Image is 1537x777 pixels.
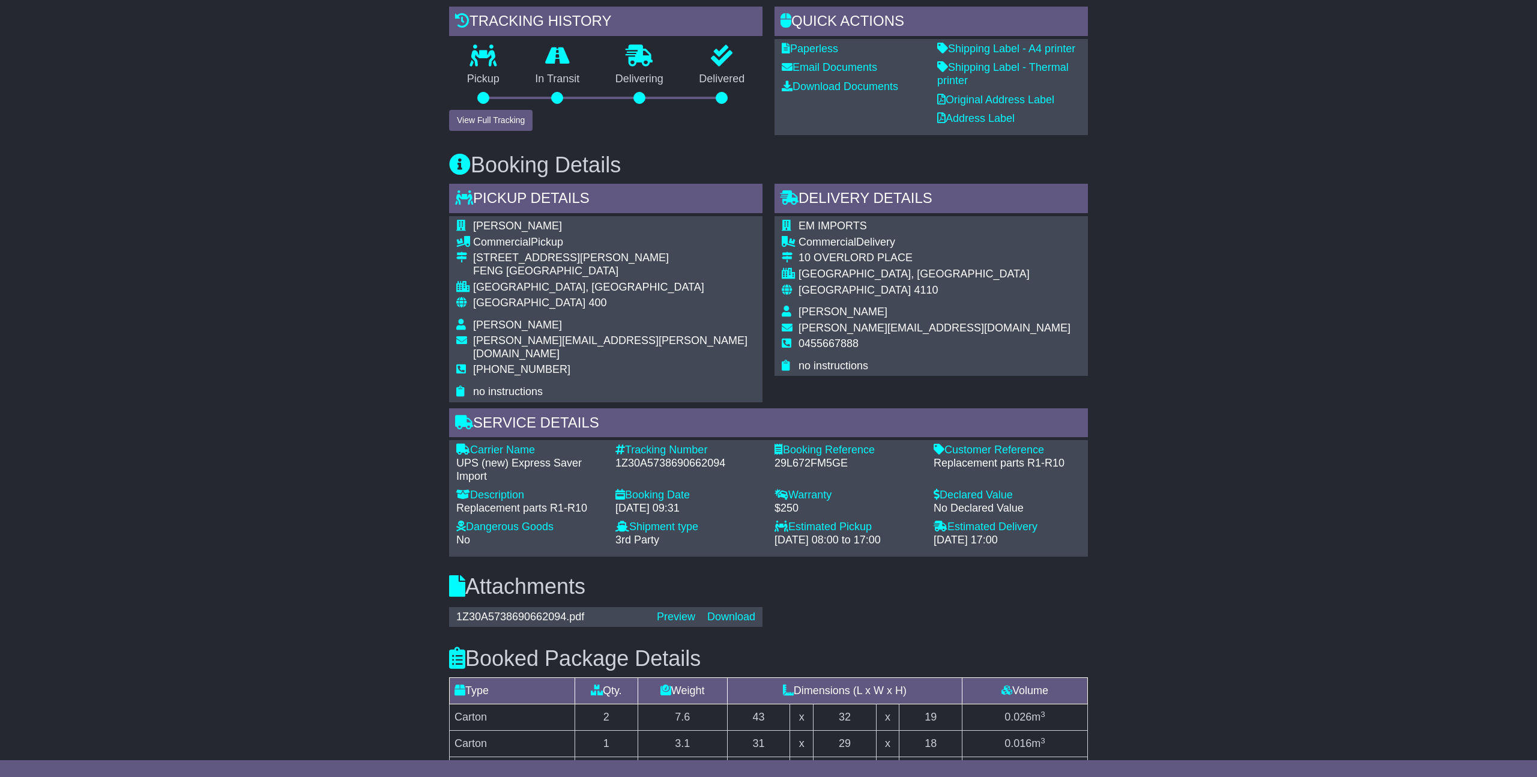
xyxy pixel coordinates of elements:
[449,408,1088,441] div: Service Details
[473,236,531,248] span: Commercial
[588,297,606,309] span: 400
[782,61,877,73] a: Email Documents
[456,489,603,502] div: Description
[473,297,585,309] span: [GEOGRAPHIC_DATA]
[799,306,887,318] span: [PERSON_NAME]
[775,534,922,547] div: [DATE] 08:00 to 17:00
[449,575,1088,599] h3: Attachments
[473,220,562,232] span: [PERSON_NAME]
[914,284,938,296] span: 4110
[799,337,859,349] span: 0455667888
[814,704,877,731] td: 32
[456,521,603,534] div: Dangerous Goods
[518,73,598,86] p: In Transit
[727,731,790,757] td: 31
[934,502,1081,515] div: No Declared Value
[962,731,1087,757] td: m
[615,457,762,470] div: 1Z30A5738690662094
[449,110,533,131] button: View Full Tracking
[790,704,814,731] td: x
[449,153,1088,177] h3: Booking Details
[814,731,877,757] td: 29
[782,43,838,55] a: Paperless
[681,73,763,86] p: Delivered
[937,94,1054,106] a: Original Address Label
[615,444,762,457] div: Tracking Number
[450,731,575,757] td: Carton
[934,444,1081,457] div: Customer Reference
[799,236,1070,249] div: Delivery
[799,220,867,232] span: EM IMPORTS
[473,265,755,278] div: FENG [GEOGRAPHIC_DATA]
[775,457,922,470] div: 29L672FM5GE
[450,611,651,624] div: 1Z30A5738690662094.pdf
[456,444,603,457] div: Carrier Name
[473,281,755,294] div: [GEOGRAPHIC_DATA], [GEOGRAPHIC_DATA]
[456,502,603,515] div: Replacement parts R1-R10
[1040,710,1045,719] sup: 3
[575,678,638,704] td: Qty.
[775,444,922,457] div: Booking Reference
[1004,737,1031,749] span: 0.016
[473,319,562,331] span: [PERSON_NAME]
[473,385,543,398] span: no instructions
[775,502,922,515] div: $250
[615,489,762,502] div: Booking Date
[615,521,762,534] div: Shipment type
[597,73,681,86] p: Delivering
[473,236,755,249] div: Pickup
[638,731,727,757] td: 3.1
[934,521,1081,534] div: Estimated Delivery
[707,611,755,623] a: Download
[449,73,518,86] p: Pickup
[449,7,762,39] div: Tracking history
[1040,736,1045,745] sup: 3
[899,704,962,731] td: 19
[782,80,898,92] a: Download Documents
[575,704,638,731] td: 2
[727,678,962,704] td: Dimensions (L x W x H)
[775,521,922,534] div: Estimated Pickup
[657,611,695,623] a: Preview
[615,502,762,515] div: [DATE] 09:31
[962,704,1087,731] td: m
[775,184,1088,216] div: Delivery Details
[575,731,638,757] td: 1
[473,334,747,360] span: [PERSON_NAME][EMAIL_ADDRESS][PERSON_NAME][DOMAIN_NAME]
[937,43,1075,55] a: Shipping Label - A4 printer
[799,236,856,248] span: Commercial
[799,360,868,372] span: no instructions
[638,704,727,731] td: 7.6
[934,489,1081,502] div: Declared Value
[449,647,1088,671] h3: Booked Package Details
[799,268,1070,281] div: [GEOGRAPHIC_DATA], [GEOGRAPHIC_DATA]
[799,252,1070,265] div: 10 OVERLORD PLACE
[937,112,1015,124] a: Address Label
[727,704,790,731] td: 43
[615,534,659,546] span: 3rd Party
[473,363,570,375] span: [PHONE_NUMBER]
[799,284,911,296] span: [GEOGRAPHIC_DATA]
[899,731,962,757] td: 18
[937,61,1069,86] a: Shipping Label - Thermal printer
[876,704,899,731] td: x
[876,731,899,757] td: x
[450,704,575,731] td: Carton
[934,457,1081,470] div: Replacement parts R1-R10
[450,678,575,704] td: Type
[775,7,1088,39] div: Quick Actions
[962,678,1087,704] td: Volume
[456,457,603,483] div: UPS (new) Express Saver Import
[473,252,755,265] div: [STREET_ADDRESS][PERSON_NAME]
[638,678,727,704] td: Weight
[456,534,470,546] span: No
[775,489,922,502] div: Warranty
[790,731,814,757] td: x
[934,534,1081,547] div: [DATE] 17:00
[1004,711,1031,723] span: 0.026
[449,184,762,216] div: Pickup Details
[799,322,1070,334] span: [PERSON_NAME][EMAIL_ADDRESS][DOMAIN_NAME]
